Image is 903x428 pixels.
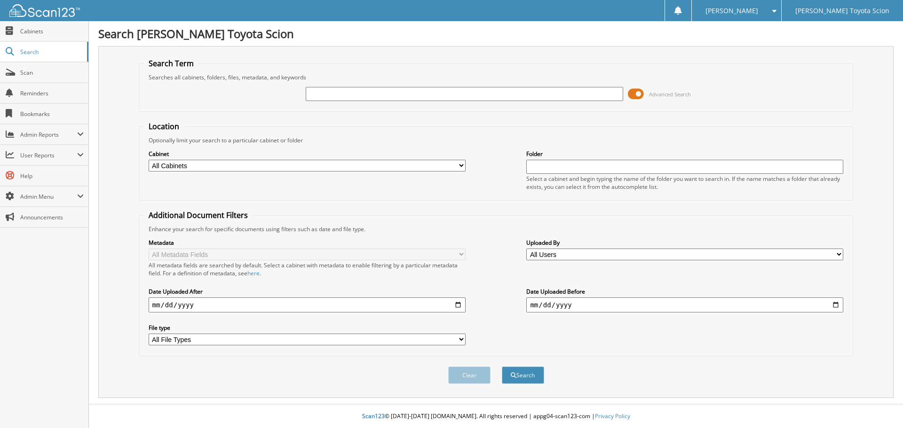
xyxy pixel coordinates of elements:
[89,405,903,428] div: © [DATE]-[DATE] [DOMAIN_NAME]. All rights reserved | appg04-scan123-com |
[20,27,84,35] span: Cabinets
[649,91,691,98] span: Advanced Search
[20,110,84,118] span: Bookmarks
[705,8,758,14] span: [PERSON_NAME]
[144,136,848,144] div: Optionally limit your search to a particular cabinet or folder
[149,150,466,158] label: Cabinet
[149,288,466,296] label: Date Uploaded After
[526,239,843,247] label: Uploaded By
[595,412,630,420] a: Privacy Policy
[98,26,894,41] h1: Search [PERSON_NAME] Toyota Scion
[149,239,466,247] label: Metadata
[502,366,544,384] button: Search
[20,69,84,77] span: Scan
[526,150,843,158] label: Folder
[20,151,77,159] span: User Reports
[448,366,491,384] button: Clear
[20,89,84,97] span: Reminders
[144,58,198,69] legend: Search Term
[20,172,84,180] span: Help
[20,48,82,56] span: Search
[795,8,889,14] span: [PERSON_NAME] Toyota Scion
[526,175,843,191] div: Select a cabinet and begin typing the name of the folder you want to search in. If the name match...
[247,269,260,277] a: here
[362,412,385,420] span: Scan123
[149,297,466,312] input: start
[20,193,77,201] span: Admin Menu
[144,121,184,132] legend: Location
[9,4,80,17] img: scan123-logo-white.svg
[526,288,843,296] label: Date Uploaded Before
[144,225,848,233] div: Enhance your search for specific documents using filters such as date and file type.
[149,261,466,277] div: All metadata fields are searched by default. Select a cabinet with metadata to enable filtering b...
[144,210,253,220] legend: Additional Document Filters
[20,131,77,139] span: Admin Reports
[144,73,848,81] div: Searches all cabinets, folders, files, metadata, and keywords
[149,324,466,332] label: File type
[856,383,903,428] iframe: Chat Widget
[20,213,84,221] span: Announcements
[526,297,843,312] input: end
